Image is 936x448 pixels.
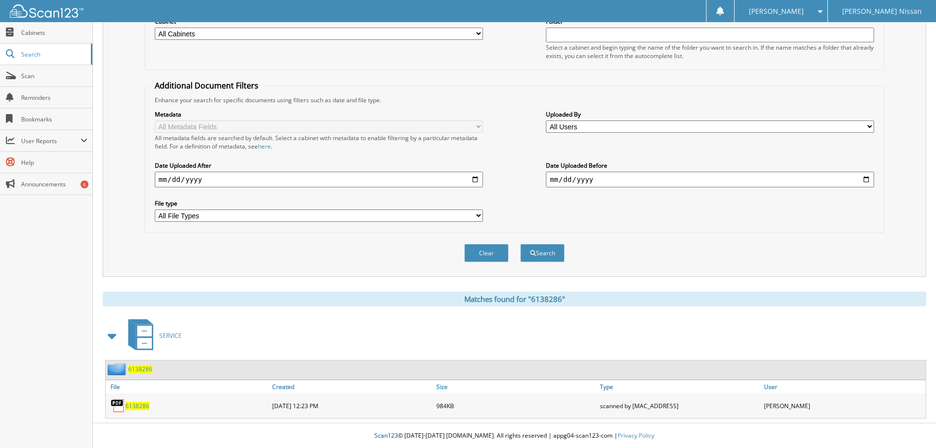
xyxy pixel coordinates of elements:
span: Announcements [21,180,87,188]
div: © [DATE]-[DATE] [DOMAIN_NAME]. All rights reserved | appg04-scan123-com | [93,424,936,448]
legend: Additional Document Filters [150,80,263,91]
div: scanned by [MAC_ADDRESS] [597,396,762,416]
span: [PERSON_NAME] [749,8,804,14]
span: Cabinets [21,29,87,37]
div: 6 [81,180,88,188]
a: here [258,142,271,150]
button: Search [520,244,565,262]
span: Reminders [21,93,87,102]
iframe: Chat Widget [887,401,936,448]
img: scan123-logo-white.svg [10,4,84,18]
img: PDF.png [111,398,125,413]
div: Select a cabinet and begin typing the name of the folder you want to search in. If the name match... [546,43,874,60]
div: [PERSON_NAME] [762,396,926,416]
a: File [106,380,270,393]
a: SERVICE [122,316,182,355]
span: Scan [21,72,87,80]
label: File type [155,199,483,208]
span: Help [21,158,87,167]
a: Type [597,380,762,393]
span: SERVICE [159,331,182,340]
a: Created [270,380,434,393]
span: Scan123 [374,431,398,440]
input: end [546,172,874,187]
div: [DATE] 12:23 PM [270,396,434,416]
a: Size [434,380,598,393]
a: 6138286 [128,365,152,373]
img: folder2.png [108,363,128,375]
span: Bookmarks [21,115,87,123]
span: Search [21,50,86,59]
a: User [762,380,926,393]
label: Metadata [155,110,483,119]
span: User Reports [21,137,81,145]
a: Privacy Policy [618,431,654,440]
span: [PERSON_NAME] Nissan [842,8,922,14]
a: 6138286 [125,402,149,410]
label: Date Uploaded Before [546,161,874,170]
label: Uploaded By [546,110,874,119]
input: start [155,172,483,187]
button: Clear [464,244,509,262]
label: Date Uploaded After [155,161,483,170]
div: Matches found for "6138286" [103,292,926,306]
div: 984KB [434,396,598,416]
div: Enhance your search for specific documents using filters such as date and file type. [150,96,879,104]
div: All metadata fields are searched by default. Select a cabinet with metadata to enable filtering b... [155,134,483,150]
